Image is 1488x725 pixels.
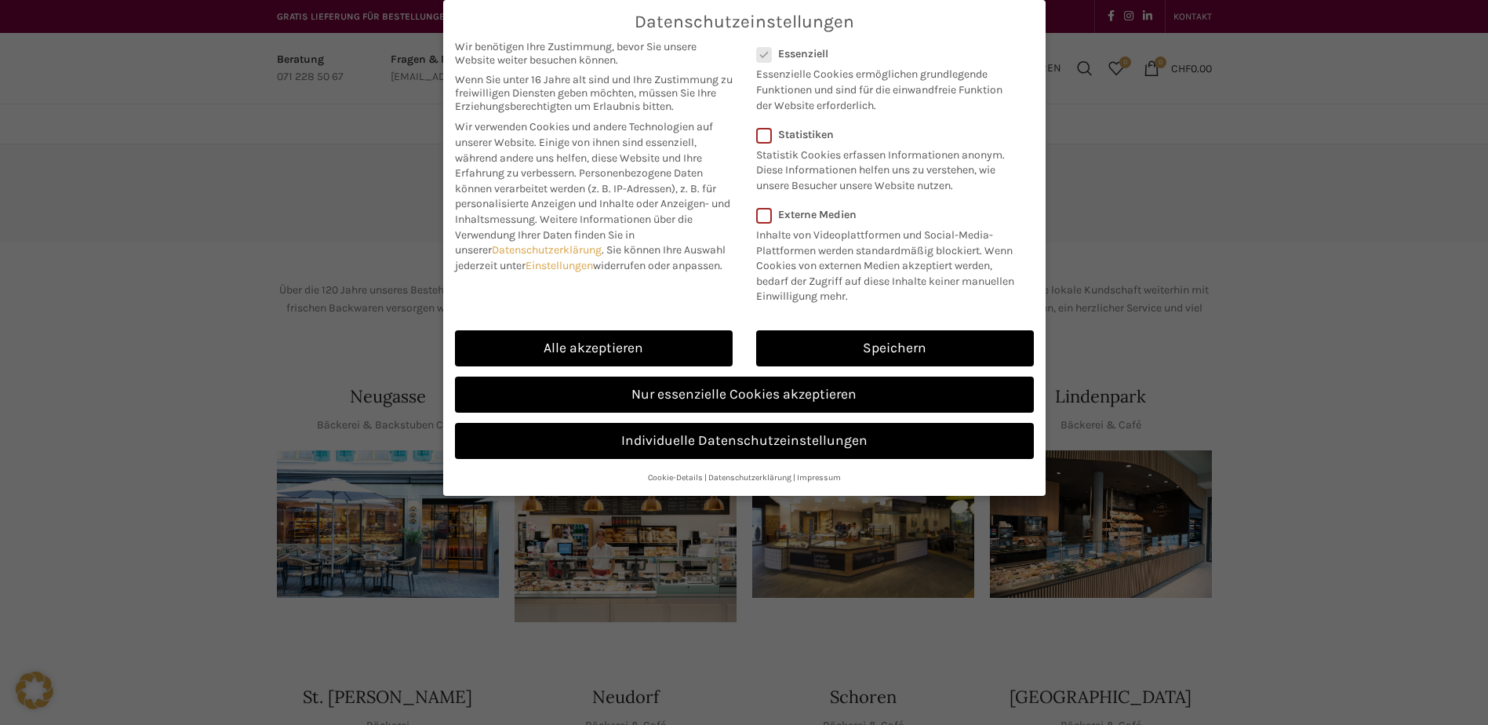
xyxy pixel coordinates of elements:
[756,330,1034,366] a: Speichern
[756,60,1013,113] p: Essenzielle Cookies ermöglichen grundlegende Funktionen und sind für die einwandfreie Funktion de...
[455,166,730,226] span: Personenbezogene Daten können verarbeitet werden (z. B. IP-Adressen), z. B. für personalisierte A...
[455,120,713,180] span: Wir verwenden Cookies und andere Technologien auf unserer Website. Einige von ihnen sind essenzie...
[756,128,1013,141] label: Statistiken
[455,213,693,257] span: Weitere Informationen über die Verwendung Ihrer Daten finden Sie in unserer .
[492,243,602,257] a: Datenschutzerklärung
[708,472,791,483] a: Datenschutzerklärung
[455,377,1034,413] a: Nur essenzielle Cookies akzeptieren
[455,423,1034,459] a: Individuelle Datenschutzeinstellungen
[797,472,841,483] a: Impressum
[756,141,1013,194] p: Statistik Cookies erfassen Informationen anonym. Diese Informationen helfen uns zu verstehen, wie...
[455,73,733,113] span: Wenn Sie unter 16 Jahre alt sind und Ihre Zustimmung zu freiwilligen Diensten geben möchten, müss...
[455,40,733,67] span: Wir benötigen Ihre Zustimmung, bevor Sie unsere Website weiter besuchen können.
[756,208,1024,221] label: Externe Medien
[648,472,703,483] a: Cookie-Details
[635,12,854,32] span: Datenschutzeinstellungen
[455,243,726,272] span: Sie können Ihre Auswahl jederzeit unter widerrufen oder anpassen.
[526,259,593,272] a: Einstellungen
[756,221,1024,304] p: Inhalte von Videoplattformen und Social-Media-Plattformen werden standardmäßig blockiert. Wenn Co...
[455,330,733,366] a: Alle akzeptieren
[756,47,1013,60] label: Essenziell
